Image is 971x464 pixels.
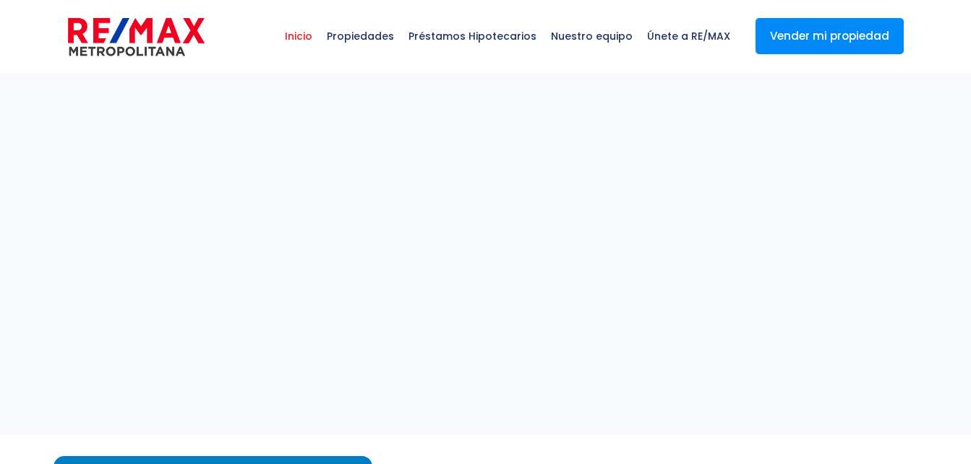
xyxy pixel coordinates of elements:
span: Nuestro equipo [544,14,640,58]
a: Vender mi propiedad [756,18,904,54]
img: remax-metropolitana-logo [68,15,205,59]
span: Propiedades [320,14,401,58]
span: Únete a RE/MAX [640,14,737,58]
span: Inicio [278,14,320,58]
span: Préstamos Hipotecarios [401,14,544,58]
